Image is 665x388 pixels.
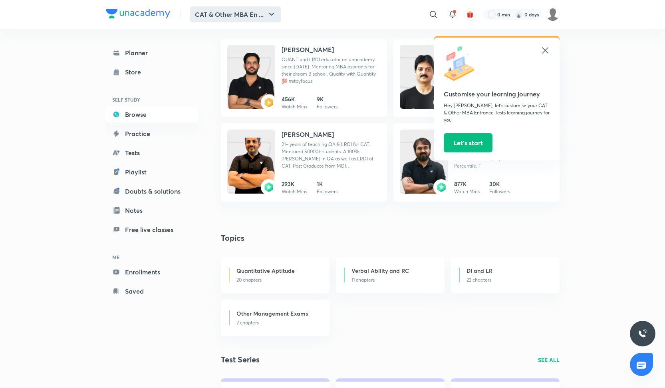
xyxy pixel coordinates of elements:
[282,45,334,54] h4: [PERSON_NAME]
[444,102,550,124] p: Hey [PERSON_NAME], let’s customise your CAT & Other MBA Entrance Tests learning journey for you
[393,123,560,202] a: Unacademybadge[PERSON_NAME]Use code SHAH10 to join the PLUS batch of Best Faculty for CAT for Qua...
[282,188,307,195] p: Watch Mins
[466,11,474,18] img: avatar
[106,93,199,106] h6: SELF STUDY
[464,8,476,21] button: avatar
[400,53,448,117] img: Unacademy
[437,182,446,192] img: badge
[444,133,492,152] button: Let’s start
[106,264,199,280] a: Enrollments
[106,126,199,142] a: Practice
[400,138,448,202] img: Unacademy
[264,98,274,107] img: badge
[125,67,146,77] div: Store
[106,250,199,264] h6: ME
[351,266,409,275] h6: Verbal Ability and RC
[236,319,320,326] p: 2 chapters
[515,10,523,18] img: streak
[466,266,492,275] h6: DI and LR
[106,106,199,122] a: Browse
[546,8,560,21] img: Samridhya Pal
[317,188,337,195] p: Followers
[106,9,170,18] img: Company Logo
[317,180,337,188] h6: 1K
[236,276,320,284] p: 20 chapters
[444,46,480,82] img: icon
[106,9,170,20] a: Company Logo
[317,103,337,110] p: Followers
[106,164,199,180] a: Playlist
[227,53,275,117] img: Unacademy
[106,222,199,238] a: Free live classes
[106,283,199,299] a: Saved
[221,123,387,202] a: Unacademybadge[PERSON_NAME]21+ years of teaching QA & LRDI for CAT. Mentored 50000+ students. A 1...
[282,95,307,103] h6: 456K
[236,266,295,275] h6: Quantitative Aptitude
[454,180,480,188] h6: 877K
[454,188,480,195] p: Watch Mins
[638,329,647,338] img: ttu
[221,232,244,244] h4: Topics
[106,145,199,161] a: Tests
[393,38,560,117] a: Unacademybadge[PERSON_NAME]406KWatch Mins12KFollowers
[106,64,199,80] a: Store
[236,309,308,318] h6: Other Management Exams
[282,141,381,170] p: 21+ years of teaching QA & LRDI for CAT. Mentored 50000+ students. A 100%iler in QA as well as LR...
[466,276,550,284] p: 22 chapters
[190,6,281,22] button: CAT & Other MBA En ...
[282,103,307,110] p: Watch Mins
[106,202,199,218] a: Notes
[444,89,550,99] h5: Customise your learning journey
[106,45,199,61] a: Planner
[221,354,260,366] h2: Test Series
[538,356,560,364] a: SEE ALL
[351,276,435,284] p: 11 chapters
[227,138,275,202] img: Unacademy
[282,56,381,85] p: QUANT and LRDI educator on unacademy since 2019 .Mentoring MBA aspirants for their dream B school...
[221,38,387,117] a: Unacademybadge[PERSON_NAME]QUANT and LRDI educator on unacademy since [DATE] .Mentoring MBA aspir...
[489,180,510,188] h6: 30K
[282,180,307,188] h6: 293K
[106,183,199,199] a: Doubts & solutions
[317,95,337,103] h6: 9K
[489,188,510,195] p: Followers
[282,130,334,139] h4: [PERSON_NAME]
[264,182,274,192] img: badge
